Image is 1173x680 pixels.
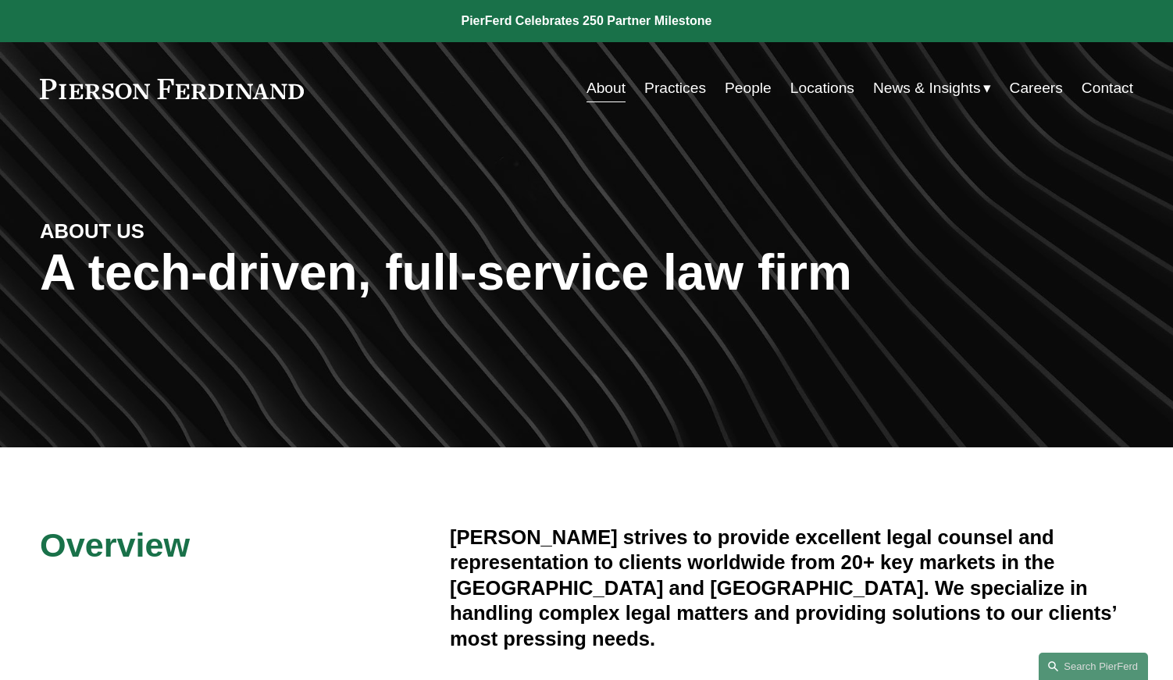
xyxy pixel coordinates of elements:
h4: [PERSON_NAME] strives to provide excellent legal counsel and representation to clients worldwide ... [450,525,1133,651]
a: People [725,73,772,103]
a: Locations [790,73,854,103]
h1: A tech-driven, full-service law firm [40,244,1133,301]
span: News & Insights [873,75,981,102]
a: Practices [644,73,706,103]
a: Contact [1082,73,1133,103]
strong: ABOUT US [40,220,144,242]
span: Overview [40,526,190,564]
a: Search this site [1039,653,1148,680]
a: About [586,73,626,103]
a: folder dropdown [873,73,991,103]
a: Careers [1010,73,1063,103]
